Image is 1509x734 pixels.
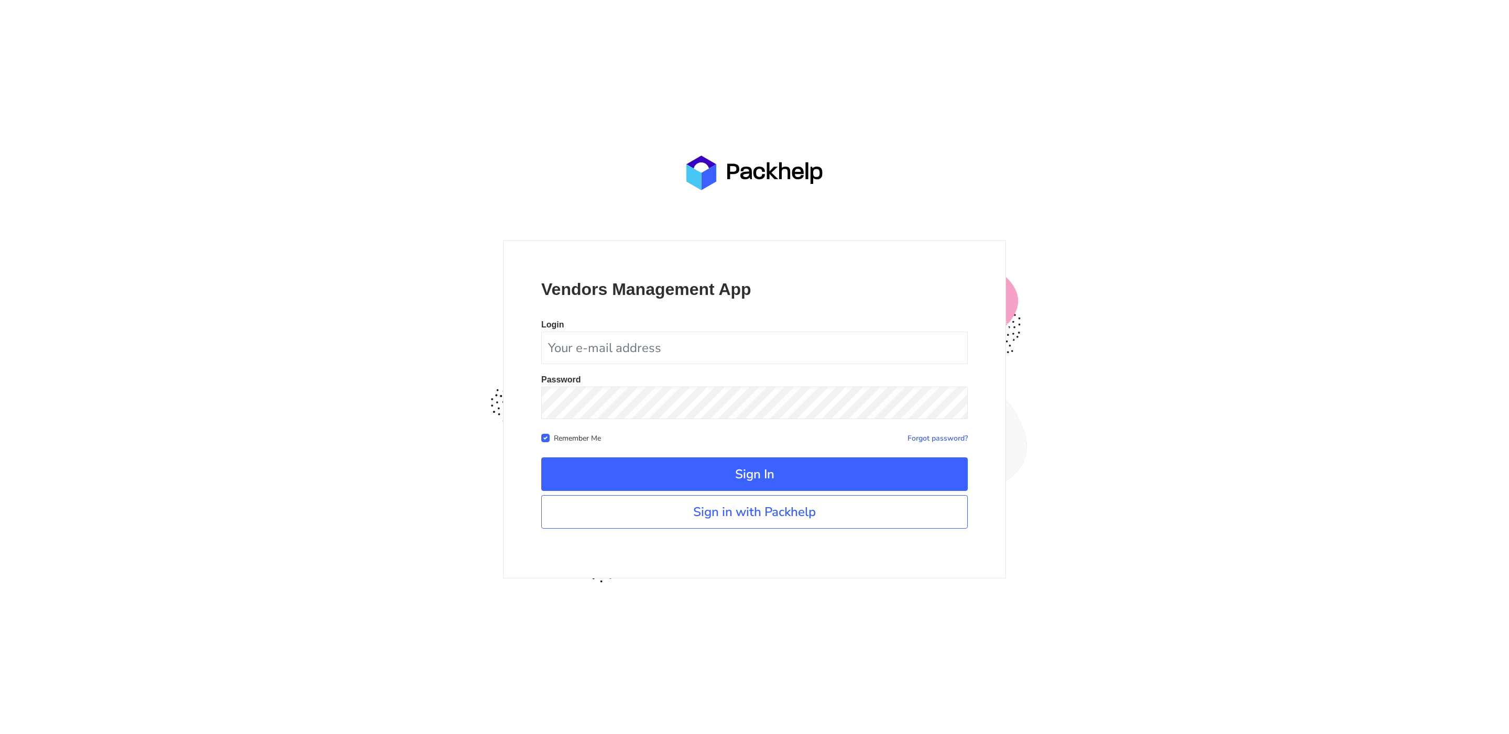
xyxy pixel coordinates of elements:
[907,433,968,443] a: Forgot password?
[541,376,968,384] p: Password
[554,432,601,443] label: Remember Me
[541,279,968,300] p: Vendors Management App
[541,495,968,529] a: Sign in with Packhelp
[541,321,968,329] p: Login
[541,332,968,364] input: Your e-mail address
[541,457,968,491] button: Sign In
